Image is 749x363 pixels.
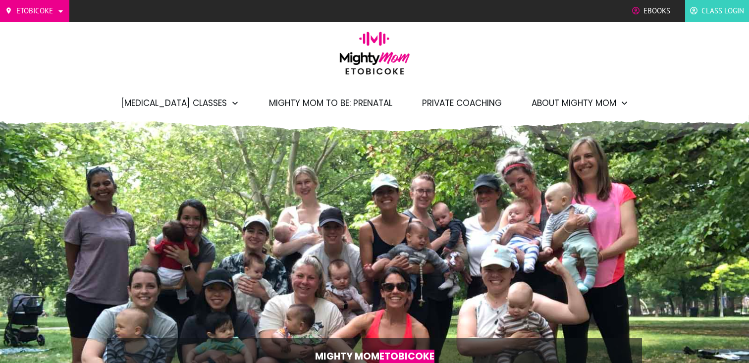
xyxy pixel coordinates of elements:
[532,95,616,111] span: About Mighty Mom
[269,95,392,111] a: Mighty Mom to Be: Prenatal
[379,350,434,363] span: Etobicoke
[643,3,670,18] span: Ebooks
[532,95,629,111] a: About Mighty Mom
[422,95,502,111] a: Private Coaching
[121,95,239,111] a: [MEDICAL_DATA] Classes
[701,3,744,18] span: Class Login
[5,3,64,18] a: Etobicoke
[690,3,744,18] a: Class Login
[315,350,434,363] strong: Mighty Mom
[632,3,670,18] a: Ebooks
[121,95,227,111] span: [MEDICAL_DATA] Classes
[16,3,53,18] span: Etobicoke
